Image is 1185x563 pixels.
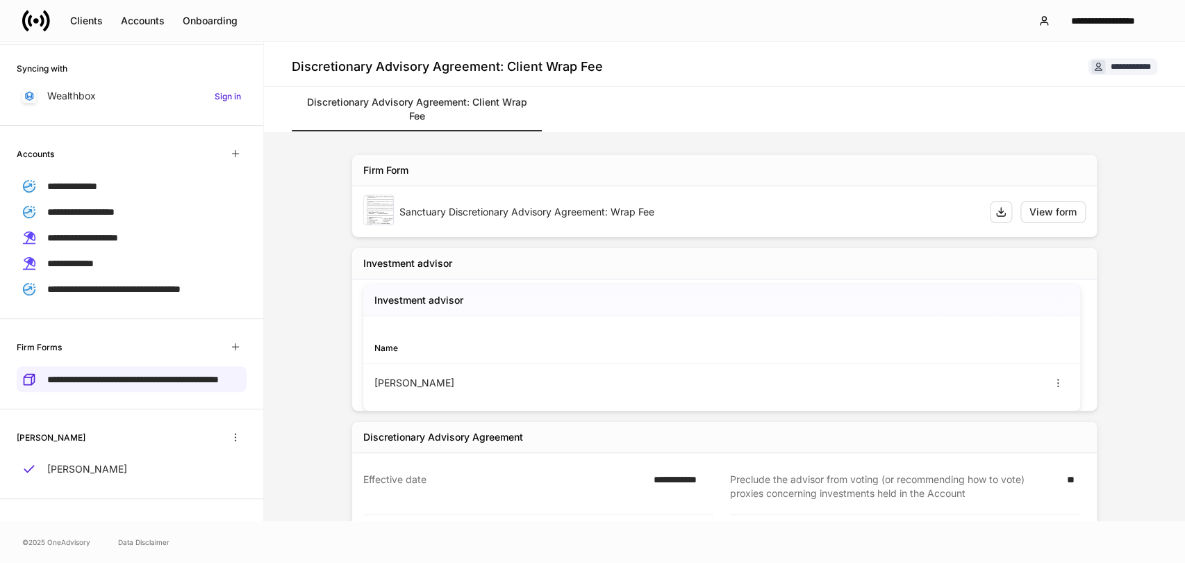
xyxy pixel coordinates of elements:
[363,163,408,177] div: Firm Form
[1029,205,1077,219] div: View form
[215,90,241,103] h6: Sign in
[363,256,452,270] div: Investment advisor
[17,147,54,161] h6: Accounts
[374,341,722,354] div: Name
[183,14,238,28] div: Onboarding
[292,87,542,131] a: Discretionary Advisory Agreement: Client Wrap Fee
[112,10,174,32] button: Accounts
[292,58,603,75] h4: Discretionary Advisory Agreement: Client Wrap Fee
[17,457,247,482] a: [PERSON_NAME]
[70,14,103,28] div: Clients
[17,341,62,354] h6: Firm Forms
[121,14,165,28] div: Accounts
[17,62,67,75] h6: Syncing with
[363,430,523,444] div: Discretionary Advisory Agreement
[22,537,90,548] span: © 2025 OneAdvisory
[47,89,96,103] p: Wealthbox
[174,10,247,32] button: Onboarding
[399,205,979,219] div: Sanctuary Discretionary Advisory Agreement: Wrap Fee
[61,10,112,32] button: Clients
[363,473,645,500] div: Effective date
[730,473,1059,500] div: Preclude the advisor from voting (or recommending how to vote) proxies concerning investments hel...
[1020,201,1086,223] button: View form
[17,83,247,108] a: WealthboxSign in
[47,462,127,476] p: [PERSON_NAME]
[374,376,722,390] div: [PERSON_NAME]
[17,431,85,444] h6: [PERSON_NAME]
[118,537,169,548] a: Data Disclaimer
[374,293,463,307] h5: Investment advisor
